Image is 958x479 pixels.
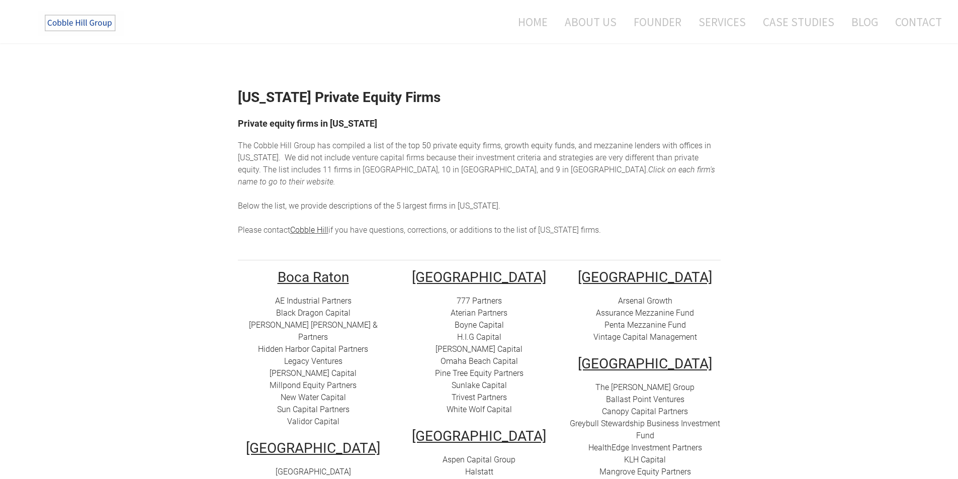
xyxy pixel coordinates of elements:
a: Home [503,9,555,35]
a: Aterian Partners [451,308,507,318]
span: ​​ [624,455,666,464]
a: [PERSON_NAME] Capital [270,368,357,378]
font: Private equity firms in [US_STATE] [238,118,377,129]
a: Penta Mezzanine Fund [604,320,686,330]
a: [PERSON_NAME] [PERSON_NAME] & Partners [249,320,378,342]
a: Services [691,9,753,35]
a: Case Studies [755,9,842,35]
a: Sun Capital Partners [277,405,350,414]
a: Legacy Ventures [284,356,342,366]
a: Omaha Beach Capital [441,356,518,366]
a: White Wolf Capital [447,405,512,414]
a: Founder [626,9,689,35]
em: Click on each firm's name to go to their website. [238,165,715,186]
a: Trivest Partners [452,393,507,402]
a: ​Mangrove Equity Partners [599,467,691,476]
u: Boca Raton [278,269,349,285]
span: Please contact if you have questions, corrections, or additions to the list of [US_STATE] firms. [238,225,601,235]
u: [GEOGRAPHIC_DATA] [412,269,546,285]
a: Hidden Harbor Capital Partners [258,344,368,354]
strong: [US_STATE] Private Equity Firms [238,89,441,106]
a: Ballast Point Ventures [606,395,684,404]
a: [GEOGRAPHIC_DATA] [276,467,351,476]
a: H.I.G Capital [457,332,501,342]
a: Cobble Hill [290,225,328,235]
a: New Water Capital [281,393,346,402]
a: The [PERSON_NAME] Group [595,382,694,392]
u: ​[GEOGRAPHIC_DATA] [578,269,712,285]
u: [GEOGRAPHIC_DATA] [412,428,546,444]
a: Contact [888,9,942,35]
a: Blog [844,9,886,35]
a: Greybull Stewardship Business Investment Fund [570,419,720,440]
a: Vintage Capital Management [593,332,697,342]
a: [PERSON_NAME] Capital [436,344,522,354]
a: Sunlake Capital [452,380,507,390]
img: The Cobble Hill Group LLC [38,11,124,36]
span: The Cobble Hill Group has compiled a list of t [238,141,398,150]
a: Canopy Capital Partners [602,407,688,416]
div: he top 50 private equity firms, growth equity funds, and mezzanine lenders with offices in [US_ST... [238,140,721,236]
a: AE Industrial Partners [275,296,352,306]
a: Assurance Mezzanine Fund [596,308,694,318]
a: Millpond Equity Partners [270,380,357,390]
u: [GEOGRAPHIC_DATA] [246,440,380,456]
a: Validor Capital [287,417,339,426]
u: [GEOGRAPHIC_DATA] [578,355,712,372]
a: Boyne Capital [455,320,504,330]
a: KLH Capital [624,455,666,464]
a: Black Dragon Capital [276,308,351,318]
a: About Us [557,9,624,35]
a: 777 Partners [457,296,502,306]
a: HealthEdge Investment Partners [588,443,702,452]
a: Pine Tree Equity Partners [435,368,524,378]
a: Arsenal Growth [618,296,672,306]
span: enture capital firms because their investment criteria and strategies are very different than pri... [238,153,699,174]
a: Aspen Capital Group [443,455,515,464]
a: Halstatt [465,467,493,476]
